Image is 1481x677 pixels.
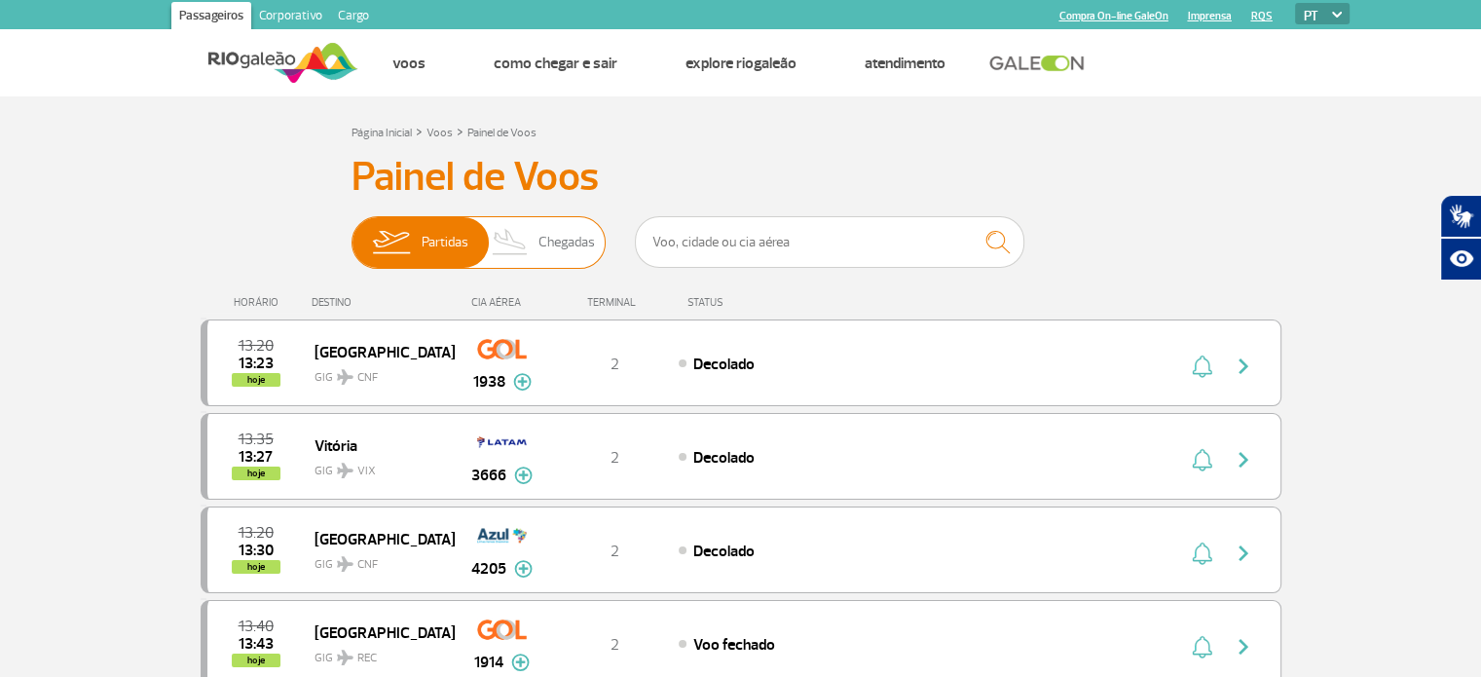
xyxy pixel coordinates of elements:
[1192,448,1212,471] img: sino-painel-voo.svg
[1192,635,1212,658] img: sino-painel-voo.svg
[865,54,945,73] a: Atendimento
[1232,448,1255,471] img: seta-direita-painel-voo.svg
[239,620,274,633] span: 2025-09-30 13:40:00
[513,373,532,391] img: mais-info-painel-voo.svg
[1188,10,1232,22] a: Imprensa
[312,296,454,309] div: DESTINO
[392,54,426,73] a: Voos
[315,339,439,364] span: [GEOGRAPHIC_DATA]
[494,54,617,73] a: Como chegar e sair
[471,464,506,487] span: 3666
[1440,195,1481,281] div: Plugin de acessibilidade da Hand Talk.
[239,450,273,464] span: 2025-09-30 13:27:00
[315,433,439,458] span: Vitória
[1232,542,1255,565] img: seta-direita-painel-voo.svg
[337,369,353,385] img: destiny_airplane.svg
[239,637,274,651] span: 2025-09-30 13:43:30
[1440,195,1481,238] button: Abrir tradutor de língua de sinais.
[693,355,755,374] span: Decolado
[1192,542,1212,565] img: sino-painel-voo.svg
[473,370,505,394] span: 1938
[315,358,439,387] span: GIG
[337,556,353,572] img: destiny_airplane.svg
[482,217,539,268] img: slider-desembarque
[471,557,506,581] span: 4205
[511,654,530,671] img: mais-info-painel-voo.svg
[232,467,280,480] span: hoje
[1440,238,1481,281] button: Abrir recursos assistivos.
[416,120,423,142] a: >
[232,373,280,387] span: hoje
[635,216,1024,268] input: Voo, cidade ou cia aérea
[357,369,378,387] span: CNF
[239,526,274,540] span: 2025-09-30 13:20:00
[337,650,353,665] img: destiny_airplane.svg
[232,654,280,667] span: hoje
[538,217,595,268] span: Chegadas
[352,153,1130,202] h3: Painel de Voos
[611,635,619,655] span: 2
[474,651,503,674] span: 1914
[232,560,280,574] span: hoje
[457,120,463,142] a: >
[206,296,313,309] div: HORÁRIO
[1232,635,1255,658] img: seta-direita-painel-voo.svg
[467,126,537,140] a: Painel de Voos
[315,452,439,480] span: GIG
[514,560,533,578] img: mais-info-painel-voo.svg
[357,463,376,480] span: VIX
[315,639,439,667] span: GIG
[315,620,439,645] span: [GEOGRAPHIC_DATA]
[1192,355,1212,378] img: sino-painel-voo.svg
[315,526,439,551] span: [GEOGRAPHIC_DATA]
[337,463,353,478] img: destiny_airplane.svg
[611,542,619,561] span: 2
[422,217,468,268] span: Partidas
[239,433,274,446] span: 2025-09-30 13:35:00
[357,556,378,574] span: CNF
[454,296,551,309] div: CIA AÉREA
[426,126,453,140] a: Voos
[685,54,796,73] a: Explore RIOgaleão
[693,542,755,561] span: Decolado
[239,544,274,557] span: 2025-09-30 13:30:00
[1251,10,1273,22] a: RQS
[551,296,678,309] div: TERMINAL
[357,650,377,667] span: REC
[239,339,274,353] span: 2025-09-30 13:20:00
[251,2,330,33] a: Corporativo
[352,126,412,140] a: Página Inicial
[360,217,422,268] img: slider-embarque
[1059,10,1168,22] a: Compra On-line GaleOn
[611,448,619,468] span: 2
[239,357,274,370] span: 2025-09-30 13:23:00
[693,448,755,468] span: Decolado
[1232,355,1255,378] img: seta-direita-painel-voo.svg
[330,2,377,33] a: Cargo
[171,2,251,33] a: Passageiros
[315,545,439,574] span: GIG
[693,635,775,655] span: Voo fechado
[678,296,836,309] div: STATUS
[514,467,533,484] img: mais-info-painel-voo.svg
[611,355,619,374] span: 2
